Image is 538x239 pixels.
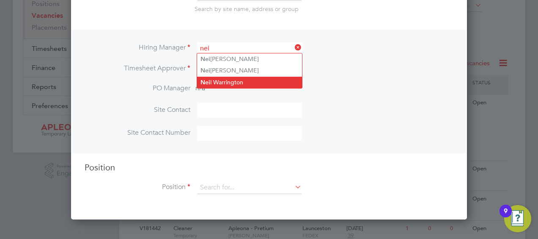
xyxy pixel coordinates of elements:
input: Search for... [197,42,302,55]
b: Nei [200,56,210,63]
label: Site Contact [85,106,190,114]
label: Hiring Manager [85,43,190,52]
li: l Warrington [197,77,302,88]
input: Search for... [197,181,302,194]
span: n/a [195,84,205,92]
span: Search by site name, address or group [195,5,299,13]
button: Open Resource Center, 9 new notifications [504,205,531,232]
label: Site Contact Number [85,128,190,137]
b: Nei [200,67,210,74]
label: Timesheet Approver [85,64,190,73]
h3: Position [85,162,453,173]
label: Position [85,183,190,192]
div: 9 [504,211,508,222]
li: [PERSON_NAME] [197,65,302,76]
li: [PERSON_NAME] [197,53,302,65]
b: Nei [200,79,210,86]
label: PO Manager [85,84,190,93]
